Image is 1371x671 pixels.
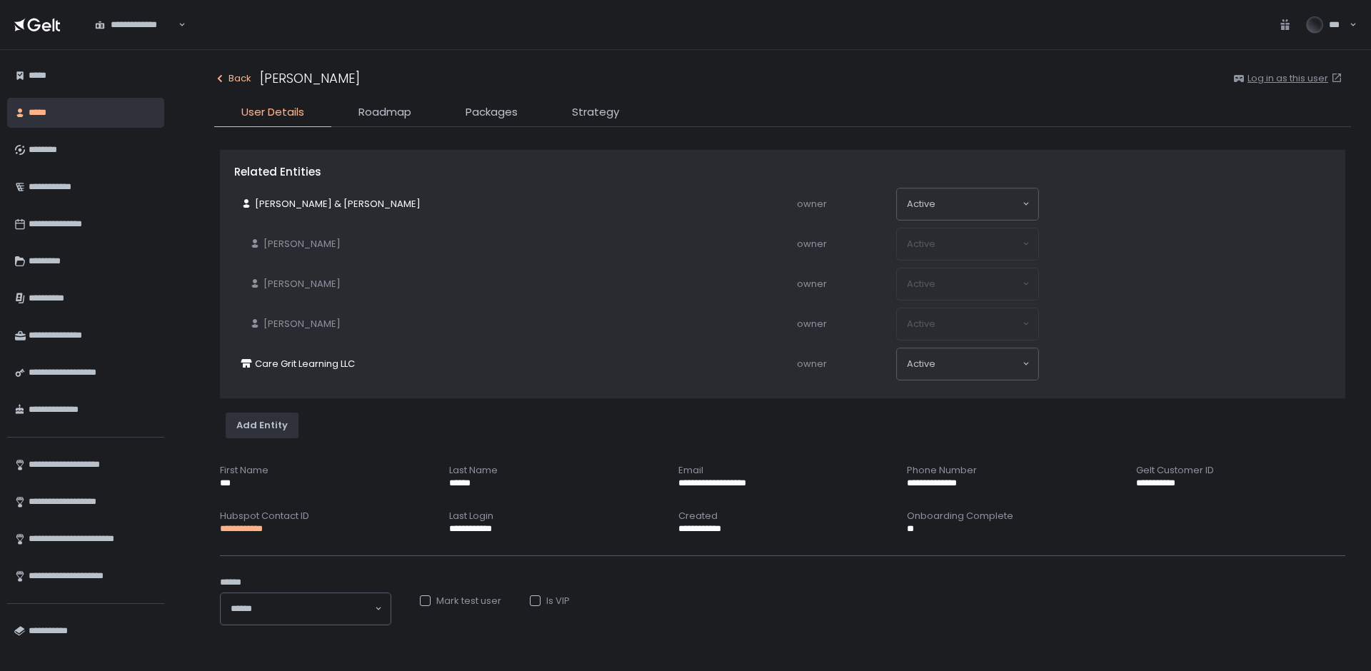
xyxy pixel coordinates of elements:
span: User Details [241,104,304,121]
div: Gelt Customer ID [1136,464,1345,477]
span: Roadmap [358,104,411,121]
span: owner [797,317,827,331]
span: owner [797,237,827,251]
a: [PERSON_NAME] [243,312,346,336]
span: owner [797,277,827,291]
div: Search for option [897,348,1038,380]
div: Last Login [449,510,658,523]
span: Strategy [572,104,619,121]
span: owner [797,357,827,370]
input: Search for option [176,18,177,32]
div: Last Name [449,464,658,477]
button: Back [214,72,251,85]
div: Related Entities [234,164,1331,181]
span: [PERSON_NAME] [263,238,341,251]
input: Search for option [259,602,373,616]
div: Search for option [86,10,186,40]
a: [PERSON_NAME] [243,272,346,296]
button: Add Entity [226,413,298,438]
a: [PERSON_NAME] [243,232,346,256]
div: Onboarding Complete [907,510,1116,523]
div: Created [678,510,888,523]
span: owner [797,197,827,211]
div: [PERSON_NAME] [260,69,360,88]
a: Log in as this user [1247,72,1345,85]
div: First Name [220,464,429,477]
span: [PERSON_NAME] & [PERSON_NAME] [255,198,421,211]
input: Search for option [935,197,1021,211]
div: Phone Number [907,464,1116,477]
div: Search for option [897,188,1038,220]
a: [PERSON_NAME] & [PERSON_NAME] [235,192,426,216]
div: Hubspot Contact ID [220,510,429,523]
span: [PERSON_NAME] [263,318,341,331]
input: Search for option [935,357,1021,371]
div: Search for option [221,593,391,625]
div: Email [678,464,888,477]
span: Packages [466,104,518,121]
a: Care Grit Learning LLC [235,352,361,376]
span: active [907,198,935,211]
div: Add Entity [236,419,288,432]
span: [PERSON_NAME] [263,278,341,291]
span: active [907,358,935,370]
span: Care Grit Learning LLC [255,358,355,370]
